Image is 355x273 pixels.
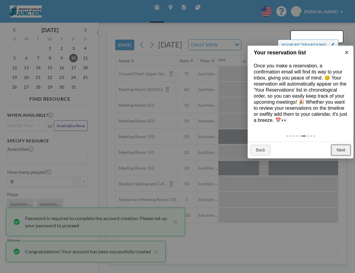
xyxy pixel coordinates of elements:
a: Back [251,145,270,156]
h1: Your reservation list [254,49,338,57]
a: × [340,46,353,59]
div: Once you make a reservation, a confirmation email will find its way to your inbox, giving you pea... [248,57,353,129]
a: Next [331,145,350,156]
button: YOUR RESERVATIONS [278,40,338,50]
